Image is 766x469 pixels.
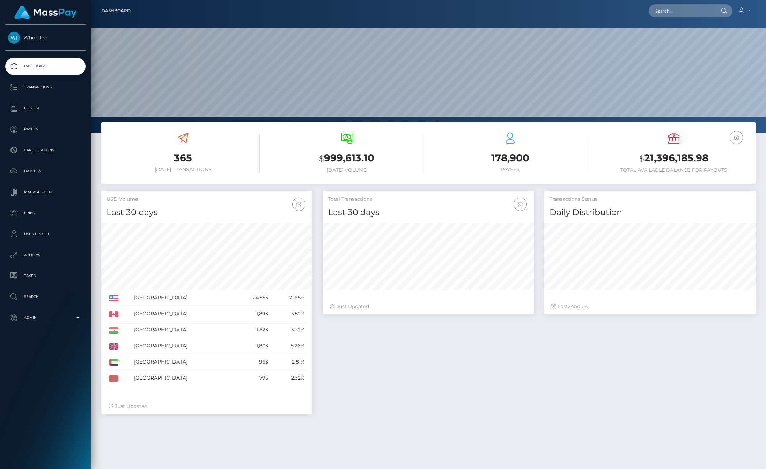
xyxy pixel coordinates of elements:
a: Links [5,204,86,222]
h5: Total Transactions [328,196,529,203]
img: MA.png [109,375,118,382]
td: [GEOGRAPHIC_DATA] [132,354,235,370]
p: User Profile [8,229,83,239]
p: Taxes [8,271,83,281]
a: Manage Users [5,183,86,201]
p: Payees [8,124,83,134]
a: Search [5,288,86,306]
td: 795 [235,370,271,386]
p: API Keys [8,250,83,260]
a: Payees [5,120,86,138]
img: IN.png [109,327,118,334]
div: Just Updated [330,303,527,310]
p: Manage Users [8,187,83,197]
a: Taxes [5,267,86,285]
p: Batches [8,166,83,176]
h6: [DATE] Volume [270,167,423,173]
td: 1,823 [235,322,271,338]
p: Cancellations [8,145,83,155]
td: [GEOGRAPHIC_DATA] [132,306,235,322]
img: US.png [109,295,118,301]
td: [GEOGRAPHIC_DATA] [132,338,235,354]
h5: Transactions Status [550,196,750,203]
a: Dashboard [5,58,86,75]
td: 24,555 [235,290,271,306]
h4: Daily Distribution [550,206,750,219]
a: Transactions [5,79,86,96]
a: Batches [5,162,86,180]
p: Links [8,208,83,218]
td: 5.32% [271,322,307,338]
td: [GEOGRAPHIC_DATA] [132,322,235,338]
p: Dashboard [8,61,83,72]
a: API Keys [5,246,86,264]
div: Last hours [551,303,749,310]
h4: Last 30 days [106,206,307,219]
td: 2.81% [271,354,307,370]
a: Ledger [5,100,86,117]
h3: 178,900 [434,151,587,165]
img: MassPay Logo [14,6,76,19]
a: Admin [5,309,86,327]
div: Just Updated [108,403,305,410]
h6: [DATE] Transactions [106,167,260,173]
td: 963 [235,354,271,370]
span: Whop Inc [5,35,86,41]
td: 1,803 [235,338,271,354]
img: GB.png [109,343,118,350]
td: 5.26% [271,338,307,354]
p: Search [8,292,83,302]
td: [GEOGRAPHIC_DATA] [132,370,235,386]
h3: 999,613.10 [270,151,423,166]
input: Search... [649,4,714,17]
p: Transactions [8,82,83,93]
td: 5.52% [271,306,307,322]
h6: Payees [434,167,587,173]
h4: Last 30 days [328,206,529,219]
small: $ [639,154,644,163]
h3: 365 [106,151,260,165]
span: 24 [568,303,574,309]
h3: 21,396,185.98 [597,151,751,166]
h5: USD Volume [106,196,307,203]
h6: Total Available Balance for Payouts [597,167,751,173]
a: Cancellations [5,141,86,159]
td: 1,893 [235,306,271,322]
td: 2.32% [271,370,307,386]
td: 71.65% [271,290,307,306]
p: Admin [8,313,83,323]
small: $ [319,154,324,163]
img: CA.png [109,311,118,317]
p: Ledger [8,103,83,113]
td: [GEOGRAPHIC_DATA] [132,290,235,306]
a: User Profile [5,225,86,243]
img: AE.png [109,359,118,366]
img: Whop Inc [8,32,20,44]
a: Dashboard [102,3,131,18]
